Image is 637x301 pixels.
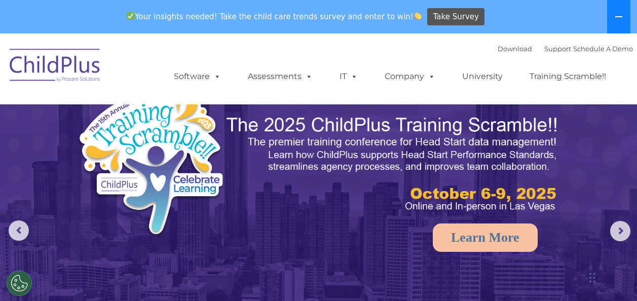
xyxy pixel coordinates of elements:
a: Support [544,45,571,53]
a: Take Survey [427,8,484,26]
a: Download [498,45,532,53]
span: Phone number [141,108,184,116]
img: 👏 [414,12,422,20]
span: Last name [141,67,172,74]
button: Cookies Settings [7,271,32,296]
a: Assessments [238,66,323,87]
iframe: Chat Widget [586,252,637,301]
img: ✅ [127,12,134,20]
span: Take Survey [433,8,479,26]
a: Learn More [433,223,538,252]
a: IT [329,66,368,87]
a: University [452,66,513,87]
a: Company [374,66,445,87]
font: | [498,45,633,53]
a: Software [164,66,231,87]
span: Your insights needed! Take the child care trends survey and enter to win! [123,7,426,26]
img: ChildPlus by Procare Solutions [5,42,106,92]
a: Training Scramble!! [519,66,616,87]
a: Schedule A Demo [573,45,633,53]
div: Drag [589,262,595,293]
